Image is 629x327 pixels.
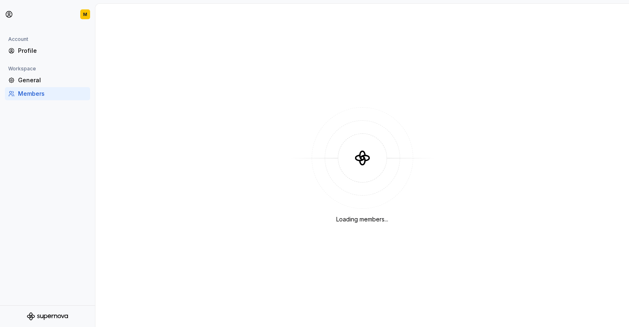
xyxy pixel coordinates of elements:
[18,76,87,84] div: General
[18,47,87,55] div: Profile
[27,312,68,320] svg: Supernova Logo
[5,44,90,57] a: Profile
[5,74,90,87] a: General
[83,11,87,18] div: M
[2,5,93,23] button: M
[336,215,388,223] div: Loading members...
[5,34,32,44] div: Account
[5,64,39,74] div: Workspace
[5,87,90,100] a: Members
[18,90,87,98] div: Members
